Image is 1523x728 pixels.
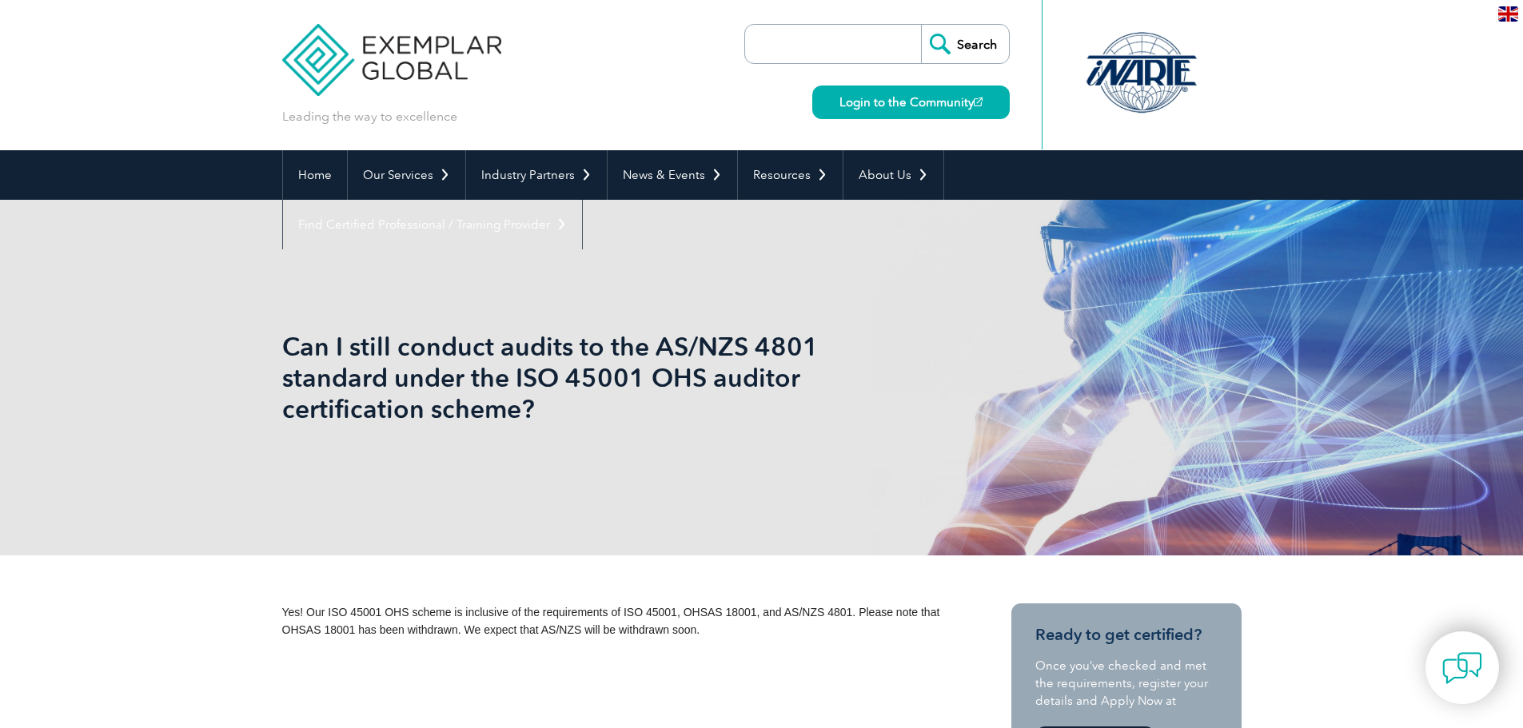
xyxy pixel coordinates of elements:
a: About Us [843,150,943,200]
img: open_square.png [974,97,983,106]
a: Our Services [348,150,465,200]
p: Once you’ve checked and met the requirements, register your details and Apply Now at [1035,657,1218,710]
img: en [1498,6,1518,22]
img: contact-chat.png [1442,648,1482,688]
span: Yes! Our ISO 45001 OHS scheme is inclusive of the requirements of ISO 45001, OHSAS 18001, and AS/... [282,606,940,636]
p: Leading the way to excellence [282,108,457,125]
a: Industry Partners [466,150,607,200]
input: Search [921,25,1009,63]
h3: Ready to get certified? [1035,625,1218,645]
a: Resources [738,150,843,200]
a: News & Events [608,150,737,200]
a: Login to the Community [812,86,1010,119]
a: Find Certified Professional / Training Provider [283,200,582,249]
h1: Can I still conduct audits to the AS/NZS 4801 standard under the ISO 45001 OHS auditor certificat... [282,331,896,424]
a: Home [283,150,347,200]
